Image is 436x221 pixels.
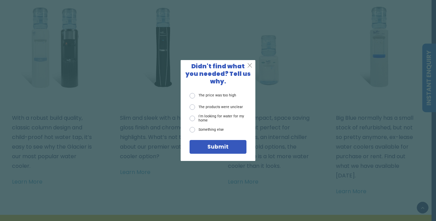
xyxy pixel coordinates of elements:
[190,104,243,110] label: The products were unclear
[207,143,229,151] span: Submit
[190,114,246,123] label: I'm looking for water for my home
[190,127,224,132] label: Something else
[190,93,236,98] label: The price was too high
[247,62,252,69] span: X
[185,62,251,85] span: Didn't find what you needed? Tell us why.
[391,176,426,211] iframe: Chatbot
